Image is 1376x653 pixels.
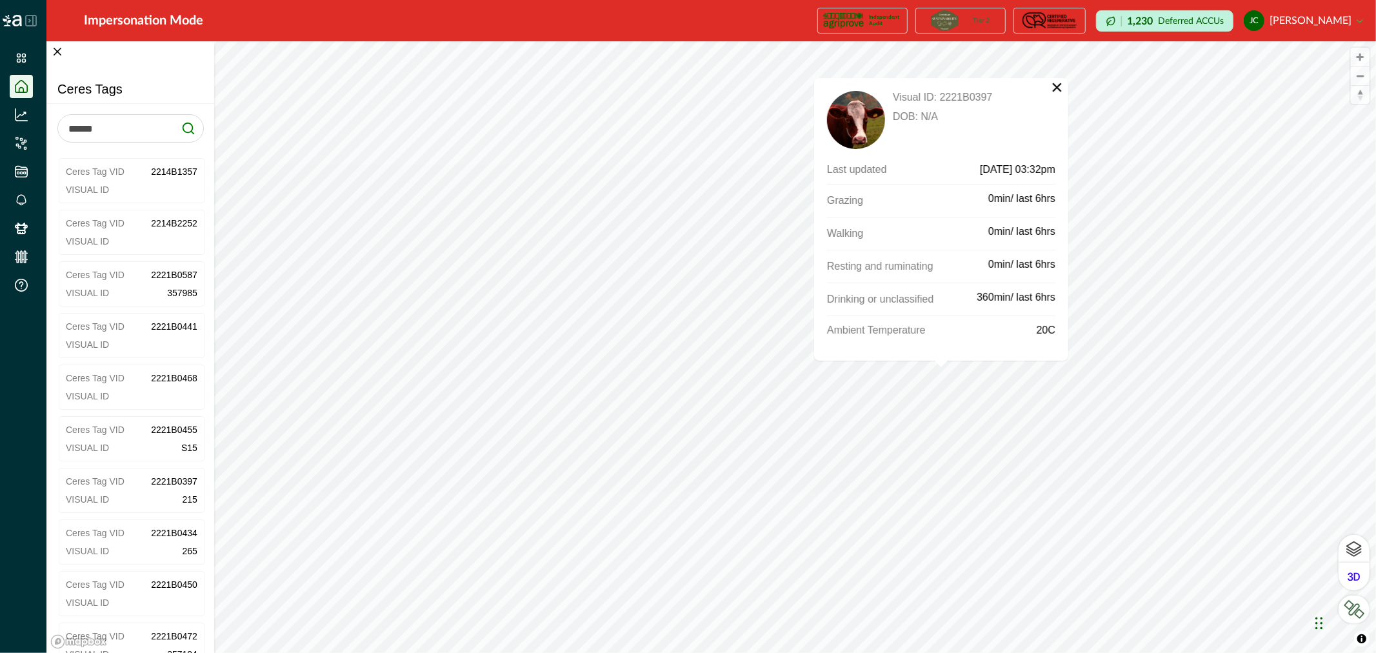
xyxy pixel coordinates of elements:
p: Walking [827,225,988,242]
img: Logo [3,15,22,26]
p: Tier 2 [973,17,990,24]
p: Visual ID [66,441,109,454]
p: Visual ID [66,390,109,403]
p: 2221B0441 [151,320,197,333]
p: S15 [181,441,197,454]
p: 2221B0397 [151,475,197,488]
p: 265 [183,545,197,558]
button: Reset bearing to north [1351,85,1370,104]
p: Ceres Tag VID [66,165,125,178]
p: Visual ID [66,338,109,351]
p: Visual ID [66,493,109,506]
p: Ambient Temperature [827,324,1037,337]
canvas: Map [46,41,1376,653]
img: default_cow.png [827,91,885,149]
p: 2214B1357 [151,165,197,178]
p: Grazing [827,192,988,209]
p: 2221B0472 [151,630,197,643]
p: Ceres Tag VID [66,372,125,385]
img: certification logo [931,10,958,31]
p: Ceres Tag VID [66,320,125,333]
p: 215 [183,493,197,506]
p: Ceres Tag VID [66,578,125,591]
p: Ceres Tag VID [66,630,125,643]
img: certification logo [823,10,864,31]
button: justin costello[PERSON_NAME] [1244,5,1363,36]
p: Visual ID [66,596,109,609]
iframe: To enrich screen reader interactions, please activate Accessibility in Grammarly extension settings [1311,591,1376,653]
p: Visual ID [66,235,109,248]
p: 0min/ last 6hrs [988,258,1055,271]
p: Ceres Tag VID [66,527,125,539]
p: Ceres Tag VID [66,423,125,436]
p: Independent Audit [869,14,902,27]
p: 2221B0455 [151,423,197,436]
p: 2221B0468 [151,372,197,385]
p: Drinking or unclassified [827,291,977,308]
button: Zoom in [1351,48,1370,66]
p: DOB: N/A [893,110,992,123]
p: 360min/ last 6hrs [977,291,1055,304]
p: Ceres Tag VID [66,217,125,230]
p: 357985 [167,286,197,299]
div: Impersonation Mode [84,11,203,30]
p: Ceres Tag VID [66,268,125,281]
p: 1,230 [1127,16,1153,26]
div: Chat Widget [1311,591,1376,653]
p: Last updated [827,163,926,176]
a: Mapbox logo [50,634,107,649]
p: [DATE] 03:32pm [926,163,1055,176]
span: Zoom out [1351,67,1370,85]
p: 2221B0450 [151,578,197,591]
p: Ceres Tags [47,72,214,104]
button: Close popup [1051,81,1063,94]
p: 2214B2252 [151,217,197,230]
p: Visual ID [66,183,109,196]
p: Visual ID [66,545,109,558]
p: 20C [1037,324,1055,337]
p: 2221B0587 [151,268,197,281]
div: Drag [1315,604,1323,643]
p: 0min/ last 6hrs [988,192,1055,205]
img: certification logo [1021,10,1079,31]
p: 0min/ last 6hrs [988,225,1055,238]
button: Close [47,41,68,62]
p: Visual ID [66,286,109,299]
span: Reset bearing to north [1351,86,1370,104]
p: 2221B0434 [151,527,197,539]
p: Visual ID: 2221B0397 [893,91,992,104]
button: Zoom out [1351,66,1370,85]
p: Deferred ACCUs [1158,16,1224,26]
p: Ceres Tag VID [66,475,125,488]
p: Resting and ruminating [827,258,988,275]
